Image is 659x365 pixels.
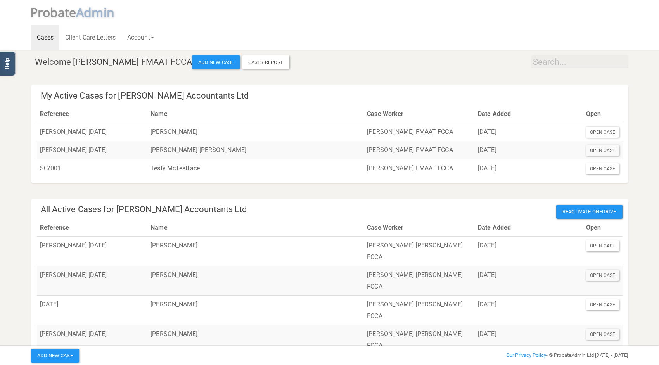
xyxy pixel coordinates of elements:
td: [PERSON_NAME] [PERSON_NAME] FCCA [364,266,475,296]
td: [PERSON_NAME] [DATE] [37,325,148,355]
th: Reference [37,105,148,123]
td: [DATE] [475,296,583,325]
td: [PERSON_NAME] [DATE] [37,141,148,159]
div: Open Case [586,329,619,340]
td: [PERSON_NAME] FMAAT FCCA [364,159,475,177]
div: Open Case [586,127,619,138]
a: Cases [31,25,60,50]
div: Open Case [586,270,619,281]
h4: All Active Cases for [PERSON_NAME] Accountants Ltd [41,205,623,214]
td: [PERSON_NAME] [DATE] [37,266,148,296]
span: A [76,4,114,21]
div: Open Case [586,145,619,156]
a: Client Care Letters [59,25,121,50]
h4: My Active Cases for [PERSON_NAME] Accountants Ltd [41,91,623,100]
td: [PERSON_NAME] [PERSON_NAME] FCCA [364,296,475,325]
th: Date Added [475,105,583,123]
button: Add New Case [192,55,240,69]
th: Name [147,105,364,123]
th: Name [147,219,364,237]
td: [DATE] [475,141,583,159]
a: Account [121,25,160,50]
div: - © ProbateAdmin Ltd [DATE] - [DATE] [431,351,634,360]
td: [PERSON_NAME] FMAAT FCCA [364,123,475,141]
span: Reactivate OneDrive [556,205,623,219]
td: [PERSON_NAME] [147,325,364,355]
span: robate [38,4,76,21]
td: [DATE] [475,237,583,266]
td: [PERSON_NAME] [DATE] [37,237,148,266]
td: [DATE] [37,296,148,325]
td: [PERSON_NAME] [PERSON_NAME] FCCA [364,325,475,355]
button: Add New Case [31,349,79,363]
td: [DATE] [475,325,583,355]
td: [PERSON_NAME] [PERSON_NAME] FCCA [364,237,475,266]
a: Cases Report [242,55,289,69]
span: P [30,4,76,21]
td: [PERSON_NAME] [147,266,364,296]
th: Open [583,219,623,237]
span: dmin [84,4,114,21]
td: SC/001 [37,159,148,177]
th: Case Worker [364,219,475,237]
td: Testy McTestface [147,159,364,177]
input: Search... [531,55,628,68]
td: [DATE] [475,266,583,296]
th: Reference [37,219,148,237]
td: [PERSON_NAME] [147,296,364,325]
td: [PERSON_NAME] [147,237,364,266]
td: [DATE] [475,159,583,177]
td: [PERSON_NAME] [PERSON_NAME] [147,141,364,159]
th: Open [583,105,623,123]
th: Date Added [475,219,583,237]
td: [PERSON_NAME] FMAAT FCCA [364,141,475,159]
h4: Welcome [PERSON_NAME] FMAAT FCCA [35,55,628,69]
th: Case Worker [364,105,475,123]
td: [DATE] [475,123,583,141]
td: [PERSON_NAME] [147,123,364,141]
a: Our Privacy Policy [506,352,546,358]
div: Open Case [586,240,619,251]
td: [PERSON_NAME] [DATE] [37,123,148,141]
div: Open Case [586,163,619,174]
div: Open Case [586,299,619,310]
